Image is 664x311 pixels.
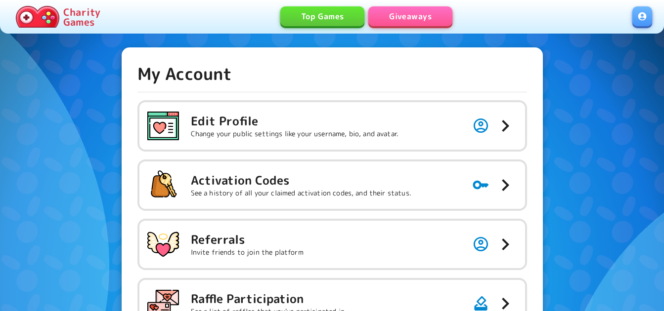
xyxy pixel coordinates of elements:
p: Change your public settings like your username, bio, and avatar. [191,129,399,139]
p: Charity Games [63,7,100,27]
img: Charity.Games [16,6,59,28]
button: Activation CodesSee a history of all your claimed activation codes, and their status. [139,161,525,209]
h5: Activation Codes [191,172,411,188]
h4: My Account [137,63,232,84]
p: Invite friends to join the platform [191,247,304,257]
a: Charity Games [12,4,104,30]
h5: Edit Profile [191,113,399,129]
a: Top Games [280,6,364,26]
h5: Referrals [191,232,304,247]
a: Giveaways [368,6,452,26]
h5: Raffle Participation [191,291,347,307]
button: Edit ProfileChange your public settings like your username, bio, and avatar. [139,102,525,150]
button: ReferralsInvite friends to join the platform [139,221,525,268]
p: See a history of all your claimed activation codes, and their status. [191,188,411,198]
